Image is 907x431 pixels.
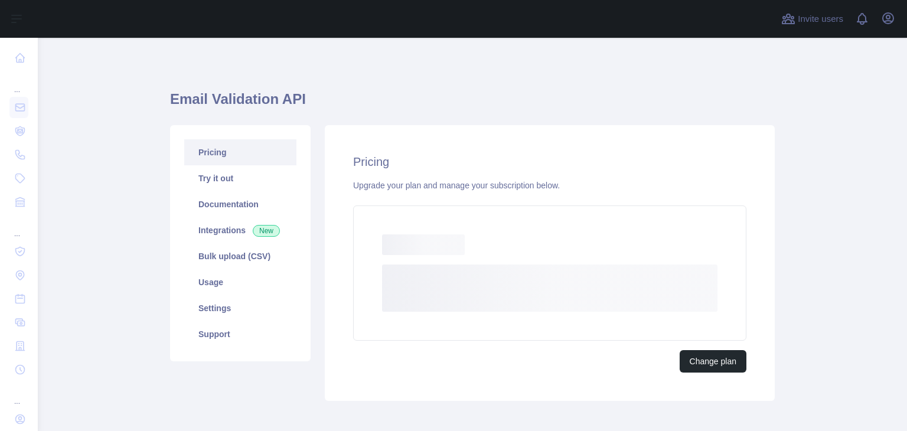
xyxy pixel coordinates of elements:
[9,383,28,406] div: ...
[779,9,846,28] button: Invite users
[353,154,746,170] h2: Pricing
[680,350,746,373] button: Change plan
[170,90,775,118] h1: Email Validation API
[9,215,28,239] div: ...
[253,225,280,237] span: New
[184,139,296,165] a: Pricing
[798,12,843,26] span: Invite users
[353,179,746,191] div: Upgrade your plan and manage your subscription below.
[184,243,296,269] a: Bulk upload (CSV)
[184,269,296,295] a: Usage
[184,217,296,243] a: Integrations New
[9,71,28,94] div: ...
[184,191,296,217] a: Documentation
[184,295,296,321] a: Settings
[184,321,296,347] a: Support
[184,165,296,191] a: Try it out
